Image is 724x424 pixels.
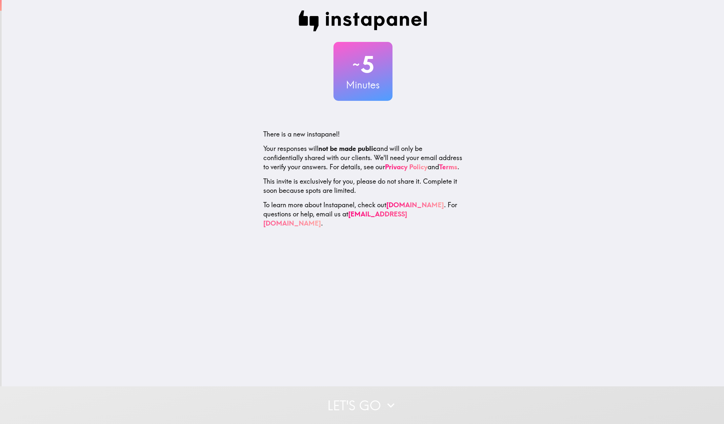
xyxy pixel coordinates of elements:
a: [EMAIL_ADDRESS][DOMAIN_NAME] [263,210,407,227]
p: Your responses will and will only be confidentially shared with our clients. We'll need your emai... [263,144,463,172]
b: not be made public [318,144,376,153]
span: There is a new instapanel! [263,130,340,138]
img: Instapanel [299,10,427,31]
a: Terms [439,163,457,171]
h2: 5 [333,51,392,78]
p: To learn more about Instapanel, check out . For questions or help, email us at . [263,200,463,228]
a: Privacy Policy [385,163,428,171]
p: This invite is exclusively for you, please do not share it. Complete it soon because spots are li... [263,177,463,195]
span: ~ [352,55,361,74]
h3: Minutes [333,78,392,92]
a: [DOMAIN_NAME] [386,201,444,209]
